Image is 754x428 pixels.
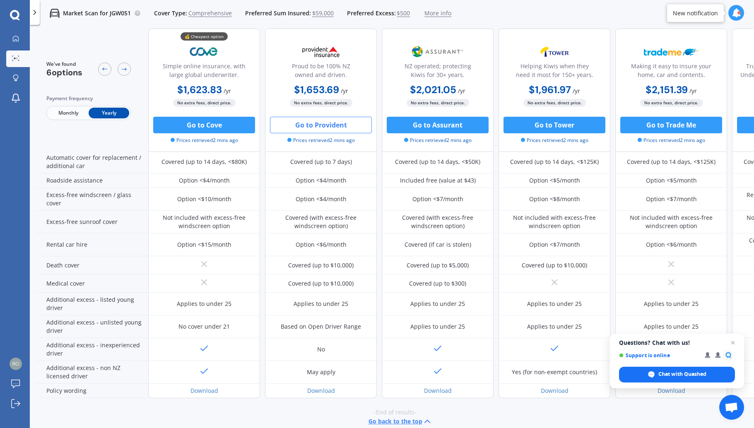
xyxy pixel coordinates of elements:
[619,339,735,346] span: Questions? Chat with us!
[317,345,325,353] div: No
[36,361,148,384] div: Additional excess - non NZ licensed driver
[620,117,722,133] button: Go to Trade Me
[658,387,685,394] a: Download
[407,99,469,107] span: No extra fees, direct price.
[638,137,705,144] span: Prices retrieved 2 mins ago
[673,9,718,17] div: New notification
[458,87,465,95] span: / yr
[36,315,148,338] div: Additional excess - unlisted young driver
[627,158,715,166] div: Covered (up to 14 days, <$125K)
[573,87,580,95] span: / yr
[619,352,699,358] span: Support is online
[644,300,699,308] div: Applies to under 25
[50,8,60,18] img: car.f15378c7a67c060ca3f3.svg
[171,137,238,144] span: Prices retrieved 2 mins ago
[395,158,480,166] div: Covered (up to 14 days, <$50K)
[290,99,352,107] span: No extra fees, direct price.
[294,300,348,308] div: Applies to under 25
[46,60,82,68] span: We've found
[161,158,247,166] div: Covered (up to 14 days, <$80K)
[153,117,255,133] button: Go to Cove
[529,195,580,203] div: Option <$8/month
[646,195,697,203] div: Option <$7/month
[294,83,339,96] b: $1,653.69
[410,322,465,331] div: Applies to under 25
[10,358,22,370] img: 355c839ea5845bcb3325028974ca9af9
[521,137,588,144] span: Prices retrieved 2 mins ago
[288,261,354,269] div: Covered (up to $10,000)
[36,274,148,293] div: Medical cover
[36,151,148,173] div: Automatic cover for replacement / additional car
[388,214,487,230] div: Covered (with excess-free windscreen option)
[503,117,605,133] button: Go to Tower
[341,87,348,95] span: / yr
[177,195,231,203] div: Option <$10/month
[622,214,721,230] div: Not included with excess-free windscreen option
[63,9,131,17] p: Market Scan for JGW051
[177,240,231,249] div: Option <$15/month
[400,176,476,185] div: Included free (value at $43)
[689,87,697,95] span: / yr
[424,387,452,394] a: Download
[288,279,354,288] div: Covered (up to $10,000)
[541,387,569,394] a: Download
[505,214,604,230] div: Not included with excess-free windscreen option
[307,368,335,376] div: May apply
[622,62,720,82] div: Making it easy to insure your home, car and contents.
[646,176,697,185] div: Option <$5/month
[409,279,466,288] div: Covered (up to $300)
[173,99,236,107] span: No extra fees, direct price.
[190,387,218,394] a: Download
[154,214,254,230] div: Not included with excess-free windscreen option
[522,261,587,269] div: Covered (up to $10,000)
[296,240,347,249] div: Option <$6/month
[271,214,371,230] div: Covered (with excess-free windscreen option)
[287,137,355,144] span: Prices retrieved 2 mins ago
[529,83,571,96] b: $1,961.97
[512,368,597,376] div: Yes (for non-exempt countries)
[644,322,699,331] div: Applies to under 25
[529,240,580,249] div: Option <$7/month
[527,300,582,308] div: Applies to under 25
[177,41,231,62] img: Cove.webp
[154,9,187,17] span: Cover Type:
[179,176,230,185] div: Option <$4/month
[294,41,348,62] img: Provident.png
[404,137,472,144] span: Prices retrieved 2 mins ago
[224,87,231,95] span: / yr
[290,158,352,166] div: Covered (up to 7 days)
[719,395,744,420] a: Open chat
[155,62,253,82] div: Simple online insurance, with large global underwriter.
[387,117,489,133] button: Go to Assurant
[389,62,487,82] div: NZ operated; protecting Kiwis for 30+ years.
[410,300,465,308] div: Applies to under 25
[397,9,410,17] span: $500
[281,322,361,331] div: Based on Open Driver Range
[48,108,89,118] span: Monthly
[270,117,372,133] button: Go to Provident
[410,41,465,62] img: Assurant.png
[36,256,148,274] div: Death cover
[272,62,370,82] div: Proud to be 100% NZ owned and driven.
[527,41,582,62] img: Tower.webp
[36,233,148,256] div: Rental car hire
[529,176,580,185] div: Option <$5/month
[369,416,432,426] button: Go back to the top
[407,261,469,269] div: Covered (up to $5,000)
[188,9,232,17] span: Comprehensive
[410,83,456,96] b: $2,021.05
[658,370,706,378] span: Chat with Quashed
[296,195,347,203] div: Option <$4/month
[307,387,335,394] a: Download
[347,9,396,17] span: Preferred Excess:
[177,83,222,96] b: $1,623.83
[646,240,697,249] div: Option <$6/month
[36,173,148,188] div: Roadside assistance
[89,108,129,118] span: Yearly
[36,211,148,233] div: Excess-free sunroof cover
[523,99,586,107] span: No extra fees, direct price.
[424,9,451,17] span: More info
[510,158,599,166] div: Covered (up to 14 days, <$125K)
[46,67,82,78] span: 6 options
[46,94,131,103] div: Payment frequency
